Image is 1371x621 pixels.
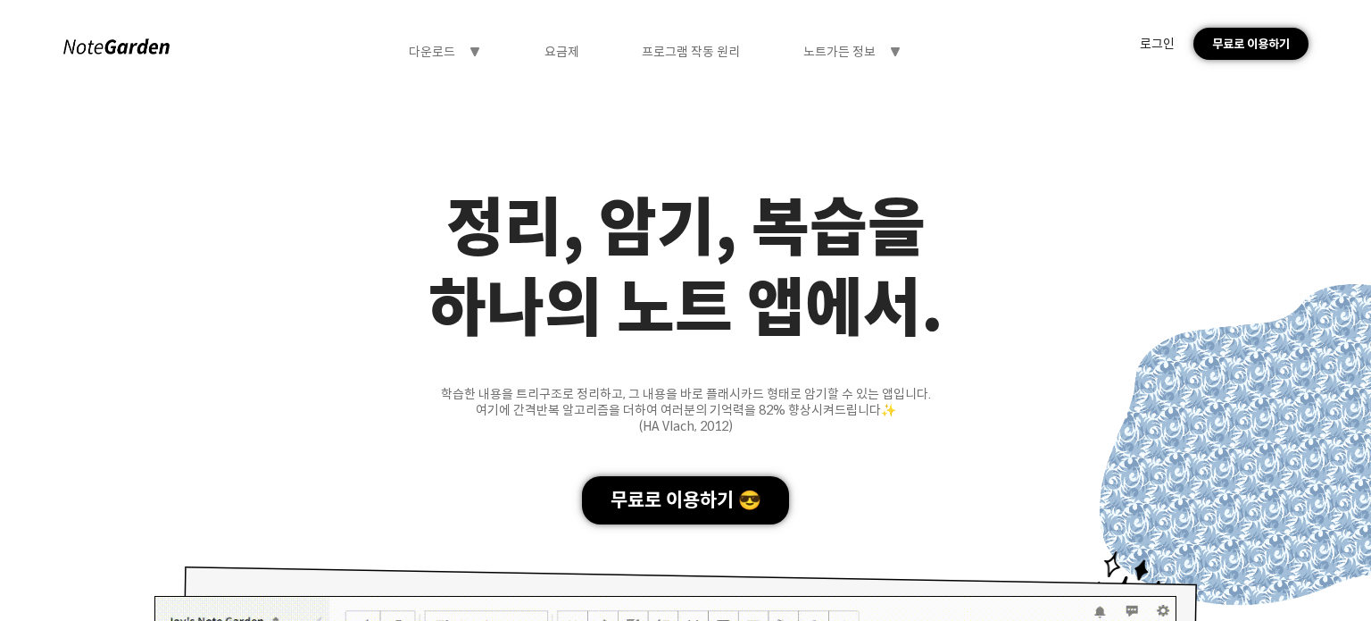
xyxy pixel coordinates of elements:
[544,44,579,60] div: 요금제
[642,44,740,60] div: 프로그램 작동 원리
[1193,28,1309,60] div: 무료로 이용하기
[409,44,455,60] div: 다운로드
[1140,36,1175,52] div: 로그인
[582,476,789,525] div: 무료로 이용하기 😎
[803,44,876,60] div: 노트가든 정보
